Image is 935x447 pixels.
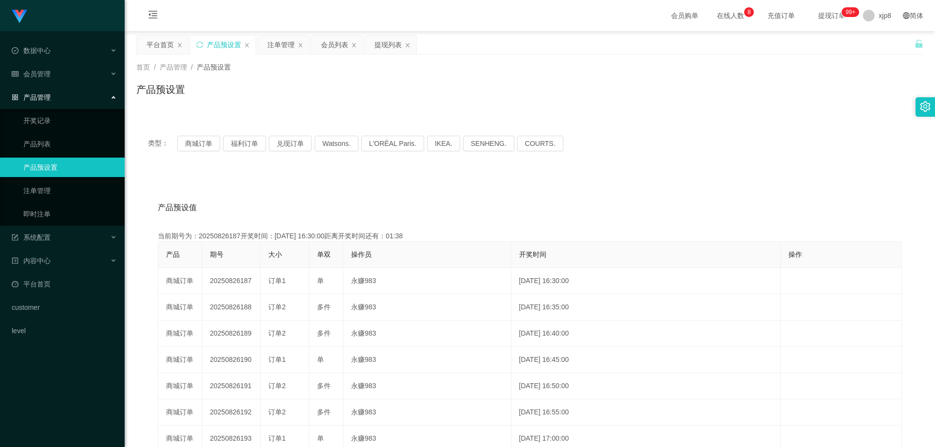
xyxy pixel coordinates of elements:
span: 系统配置 [12,233,51,241]
button: 商城订单 [177,136,220,151]
i: 图标: close [298,42,303,48]
a: 开奖记录 [23,111,117,130]
td: 20250826187 [202,268,261,294]
span: 订单2 [268,329,286,337]
span: 数据中心 [12,47,51,54]
sup: 207 [841,7,859,17]
span: 首页 [136,63,150,71]
span: 单双 [317,250,331,258]
td: 商城订单 [158,399,202,426]
i: 图标: sync [196,41,203,48]
span: 订单2 [268,303,286,311]
i: 图标: global [903,12,910,19]
button: SENHENG. [463,136,514,151]
span: 多件 [317,329,331,337]
i: 图标: menu-fold [136,0,169,32]
span: 订单2 [268,382,286,390]
span: 类型： [148,136,177,151]
div: 提现列表 [374,36,402,54]
span: 多件 [317,408,331,416]
a: 产品预设置 [23,158,117,177]
h1: 产品预设置 [136,82,185,97]
span: 订单1 [268,277,286,285]
td: 20250826189 [202,321,261,347]
span: 单 [317,356,324,363]
span: / [154,63,156,71]
span: 内容中心 [12,257,51,265]
i: 图标: table [12,71,19,77]
span: 多件 [317,303,331,311]
td: 永赚983 [343,268,511,294]
span: 单 [317,434,324,442]
span: 会员管理 [12,70,51,78]
sup: 8 [744,7,754,17]
i: 图标: appstore-o [12,94,19,101]
span: 产品管理 [160,63,187,71]
span: 产品预设置 [197,63,231,71]
i: 图标: profile [12,257,19,264]
i: 图标: close [351,42,357,48]
i: 图标: close [244,42,250,48]
td: 20250826188 [202,294,261,321]
a: 即时注单 [23,204,117,224]
td: 商城订单 [158,294,202,321]
button: L'ORÉAL Paris. [361,136,424,151]
div: 当前期号为：20250826187开奖时间：[DATE] 16:30:00距离开奖时间还有：01:38 [158,231,902,241]
td: [DATE] 16:40:00 [511,321,781,347]
div: 会员列表 [321,36,348,54]
span: 操作员 [351,250,372,258]
td: 永赚983 [343,399,511,426]
button: IKEA. [427,136,460,151]
img: logo.9652507e.png [12,10,27,23]
td: 20250826191 [202,373,261,399]
a: 图标: dashboard平台首页 [12,274,117,294]
span: 多件 [317,382,331,390]
td: 商城订单 [158,268,202,294]
button: 福利订单 [223,136,266,151]
td: [DATE] 16:30:00 [511,268,781,294]
td: [DATE] 16:45:00 [511,347,781,373]
div: 产品预设置 [207,36,241,54]
span: 充值订单 [763,12,800,19]
span: 开奖时间 [519,250,546,258]
i: 图标: check-circle-o [12,47,19,54]
span: 订单2 [268,408,286,416]
a: level [12,321,117,340]
a: 产品列表 [23,134,117,154]
button: COURTS. [517,136,563,151]
span: 操作 [788,250,802,258]
td: 永赚983 [343,321,511,347]
td: [DATE] 16:35:00 [511,294,781,321]
span: / [191,63,193,71]
span: 产品 [166,250,180,258]
td: 永赚983 [343,294,511,321]
td: 商城订单 [158,321,202,347]
span: 单 [317,277,324,285]
span: 提现订单 [813,12,850,19]
i: 图标: unlock [915,39,923,48]
i: 图标: setting [920,101,931,112]
a: customer [12,298,117,317]
i: 图标: close [405,42,411,48]
td: 商城订单 [158,373,202,399]
a: 注单管理 [23,181,117,200]
button: Watsons. [315,136,358,151]
td: 20250826192 [202,399,261,426]
td: [DATE] 16:55:00 [511,399,781,426]
td: [DATE] 16:50:00 [511,373,781,399]
i: 图标: form [12,234,19,241]
span: 产品管理 [12,93,51,101]
td: 永赚983 [343,347,511,373]
td: 商城订单 [158,347,202,373]
span: 产品预设值 [158,202,197,214]
span: 大小 [268,250,282,258]
div: 注单管理 [267,36,295,54]
td: 20250826190 [202,347,261,373]
i: 图标: close [177,42,183,48]
span: 在线人数 [712,12,749,19]
span: 期号 [210,250,224,258]
p: 8 [748,7,751,17]
span: 订单1 [268,434,286,442]
td: 永赚983 [343,373,511,399]
button: 兑现订单 [269,136,312,151]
